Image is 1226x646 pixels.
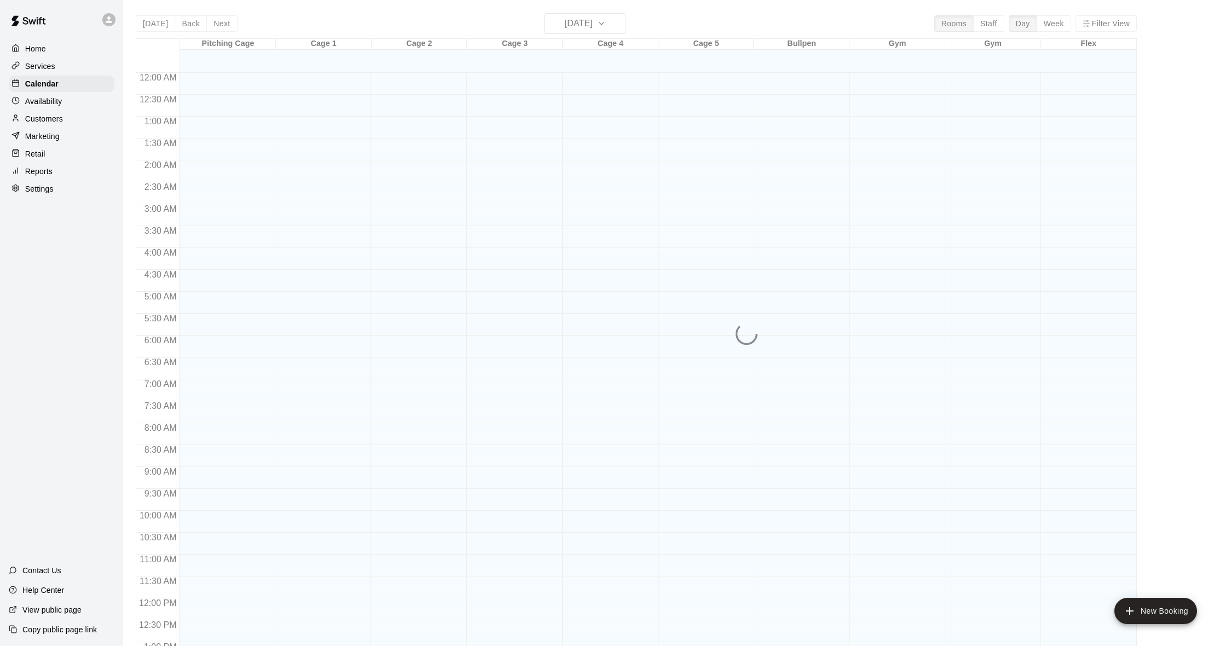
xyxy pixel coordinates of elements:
a: Availability [9,93,114,109]
p: Settings [25,183,54,194]
span: 7:00 AM [142,379,180,389]
a: Calendar [9,76,114,92]
div: Cage 1 [276,39,372,49]
span: 7:30 AM [142,401,180,411]
span: 4:30 AM [142,270,180,279]
span: 12:30 PM [136,620,179,630]
button: add [1114,598,1197,624]
span: 11:00 AM [137,555,180,564]
p: Reports [25,166,53,177]
p: Customers [25,113,63,124]
span: 2:00 AM [142,160,180,170]
span: 2:30 AM [142,182,180,192]
p: Marketing [25,131,60,142]
p: Retail [25,148,45,159]
a: Customers [9,111,114,127]
div: Bullpen [754,39,849,49]
span: 10:00 AM [137,511,180,520]
a: Settings [9,181,114,197]
p: Availability [25,96,62,107]
span: 11:30 AM [137,576,180,586]
a: Marketing [9,128,114,145]
div: Gym [945,39,1041,49]
span: 1:30 AM [142,139,180,148]
p: Copy public page link [22,624,97,635]
a: Reports [9,163,114,180]
span: 9:00 AM [142,467,180,476]
span: 12:00 PM [136,598,179,608]
p: Services [25,61,55,72]
span: 5:00 AM [142,292,180,301]
p: Calendar [25,78,59,89]
span: 9:30 AM [142,489,180,498]
span: 6:30 AM [142,357,180,367]
a: Services [9,58,114,74]
span: 8:30 AM [142,445,180,454]
span: 8:00 AM [142,423,180,432]
span: 12:00 AM [137,73,180,82]
div: Cage 4 [563,39,658,49]
span: 10:30 AM [137,533,180,542]
p: Home [25,43,46,54]
a: Home [9,41,114,57]
span: 6:00 AM [142,336,180,345]
div: Pitching Cage [180,39,276,49]
span: 3:00 AM [142,204,180,214]
p: Help Center [22,585,64,596]
div: Cage 3 [467,39,563,49]
span: 5:30 AM [142,314,180,323]
p: View public page [22,604,82,615]
div: Gym [849,39,945,49]
span: 4:00 AM [142,248,180,257]
div: Cage 5 [658,39,754,49]
div: Flex [1041,39,1137,49]
a: Retail [9,146,114,162]
div: Cage 2 [372,39,467,49]
span: 1:00 AM [142,117,180,126]
p: Contact Us [22,565,61,576]
span: 12:30 AM [137,95,180,104]
span: 3:30 AM [142,226,180,235]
